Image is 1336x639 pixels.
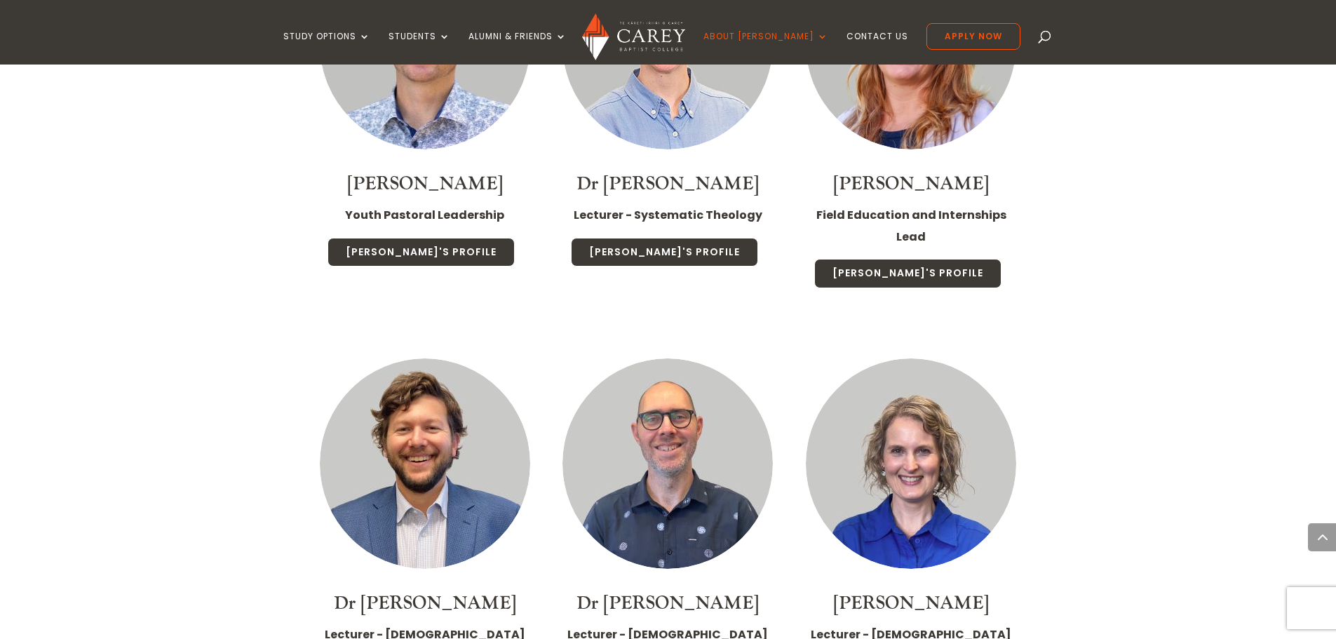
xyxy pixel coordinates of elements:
img: Emma Stokes 300x300 [806,358,1016,569]
a: [PERSON_NAME]'s Profile [814,259,1001,288]
strong: Lecturer - Systematic Theology [574,207,762,223]
a: Dr [PERSON_NAME] [576,591,759,615]
img: Jonathan Robinson_300x300 [562,358,773,569]
a: [PERSON_NAME]'s Profile [571,238,758,267]
a: [PERSON_NAME] [833,172,989,196]
a: Students [389,32,450,65]
a: Alumni & Friends [468,32,567,65]
strong: Field Education and Internships Lead [816,207,1006,244]
strong: Youth Pastoral Leadership [345,207,504,223]
a: [PERSON_NAME] [833,591,989,615]
a: Contact Us [846,32,908,65]
a: [PERSON_NAME] [347,172,503,196]
a: Study Options [283,32,370,65]
a: Dr [PERSON_NAME] [576,172,759,196]
a: Apply Now [926,23,1020,50]
img: Carey Baptist College [582,13,685,60]
a: Dr [PERSON_NAME] [334,591,516,615]
a: About [PERSON_NAME] [703,32,828,65]
a: [PERSON_NAME]'s Profile [328,238,515,267]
